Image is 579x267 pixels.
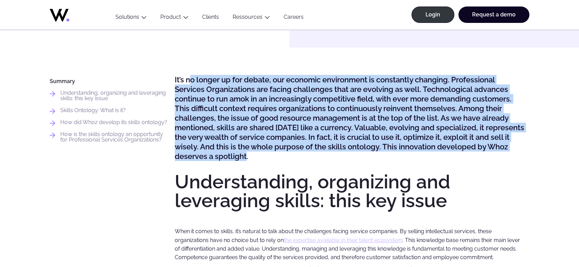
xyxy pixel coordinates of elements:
[175,227,526,262] p: When it comes to skills, it’s natural to talk about the challenges facing service companies. By s...
[60,90,168,101] a: Understanding, organizing and leveraging skills: this key issue
[411,6,454,23] a: Login
[50,78,168,84] h4: Summary
[60,108,126,113] a: Skills Ontology: What is it?
[60,120,167,125] a: How did Whoz develop its skills ontology?
[153,14,195,23] button: Product
[277,14,310,23] a: Careers
[175,75,526,161] p: It’s no longer up for debate, our economic environment is constantly changing. Professional Servi...
[233,14,262,20] a: Ressources
[60,132,168,143] a: How is the skills ontology an opportunity for Professional Services Organizations?
[160,14,181,20] a: Product
[175,172,526,210] h2: Understanding, organizing and leveraging skills: this key issue
[458,6,529,23] a: Request a demo
[195,14,226,23] a: Clients
[284,237,403,243] a: the expertise available in their talent ecosystem
[534,222,569,257] iframe: Chatbot
[226,14,277,23] button: Ressources
[109,14,153,23] button: Solutions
